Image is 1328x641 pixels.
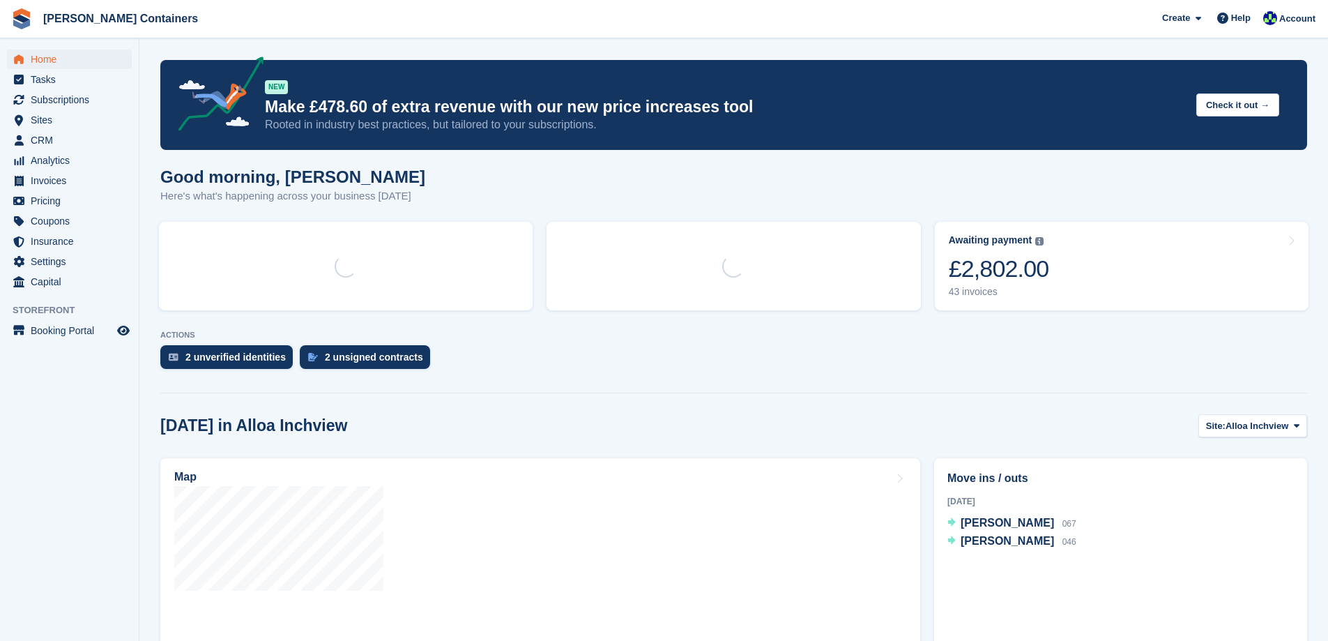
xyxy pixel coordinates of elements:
[947,495,1294,508] div: [DATE]
[949,234,1032,246] div: Awaiting payment
[325,352,423,363] div: 2 unsigned contracts
[1226,419,1288,433] span: Alloa Inchview
[167,56,264,136] img: price-adjustments-announcement-icon-8257ccfd72463d97f412b2fc003d46551f7dbcb40ab6d574587a9cd5c0d94...
[115,322,132,339] a: Preview store
[961,535,1054,547] span: [PERSON_NAME]
[947,533,1076,551] a: [PERSON_NAME] 046
[31,321,114,340] span: Booking Portal
[31,70,114,89] span: Tasks
[7,171,132,190] a: menu
[1062,537,1076,547] span: 046
[31,211,114,231] span: Coupons
[31,171,114,190] span: Invoices
[185,352,286,363] div: 2 unverified identities
[949,286,1049,298] div: 43 invoices
[7,50,132,69] a: menu
[31,151,114,170] span: Analytics
[31,191,114,211] span: Pricing
[31,252,114,271] span: Settings
[160,345,300,376] a: 2 unverified identities
[160,416,347,435] h2: [DATE] in Alloa Inchview
[1062,519,1076,529] span: 067
[7,151,132,170] a: menu
[160,188,425,204] p: Here's what's happening across your business [DATE]
[7,90,132,110] a: menu
[7,130,132,150] a: menu
[31,272,114,292] span: Capital
[38,7,204,30] a: [PERSON_NAME] Containers
[31,232,114,251] span: Insurance
[308,353,318,361] img: contract_signature_icon-13c848040528278c33f63329250d36e43548de30e8caae1d1a13099fd9432cc5.svg
[7,70,132,89] a: menu
[265,117,1185,133] p: Rooted in industry best practices, but tailored to your subscriptions.
[1279,12,1315,26] span: Account
[949,255,1049,283] div: £2,802.00
[7,191,132,211] a: menu
[160,167,425,186] h1: Good morning, [PERSON_NAME]
[31,110,114,130] span: Sites
[265,80,288,94] div: NEW
[947,470,1294,487] h2: Move ins / outs
[31,90,114,110] span: Subscriptions
[961,517,1054,529] span: [PERSON_NAME]
[1035,237,1044,246] img: icon-info-grey-7440780725fd019a000dd9b08b2336e03edf1995a4989e88bcd33f0948082b44.svg
[1162,11,1190,25] span: Create
[160,331,1307,340] p: ACTIONS
[935,222,1308,310] a: Awaiting payment £2,802.00 43 invoices
[169,353,178,361] img: verify_identity-adf6edd0f0f0b5bbfe63781bf79b02c33cf7c696d77639b501bdc392416b5a36.svg
[7,252,132,271] a: menu
[7,321,132,340] a: menu
[1231,11,1251,25] span: Help
[31,50,114,69] span: Home
[1198,414,1307,437] button: Site: Alloa Inchview
[1196,93,1279,116] button: Check it out →
[13,303,139,317] span: Storefront
[265,97,1185,117] p: Make £478.60 of extra revenue with our new price increases tool
[174,471,197,483] h2: Map
[1263,11,1277,25] img: Audra Whitelaw
[11,8,32,29] img: stora-icon-8386f47178a22dfd0bd8f6a31ec36ba5ce8667c1dd55bd0f319d3a0aa187defe.svg
[7,232,132,251] a: menu
[7,272,132,292] a: menu
[7,211,132,231] a: menu
[31,130,114,150] span: CRM
[300,345,437,376] a: 2 unsigned contracts
[1206,419,1226,433] span: Site:
[947,515,1076,533] a: [PERSON_NAME] 067
[7,110,132,130] a: menu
